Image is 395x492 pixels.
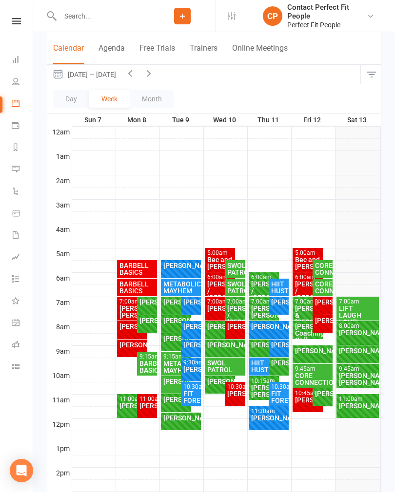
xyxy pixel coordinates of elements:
[207,256,234,270] div: Bec and [PERSON_NAME]
[12,291,34,313] a: What's New
[139,43,175,64] button: Free Trials
[12,72,34,94] a: People
[183,341,199,348] div: [PERSON_NAME]
[291,114,335,126] th: Fri 12
[295,397,321,403] div: [PERSON_NAME]
[119,299,146,305] div: 7:00am
[207,341,243,348] div: [PERSON_NAME]
[183,323,199,330] div: [PERSON_NAME]
[10,459,33,482] div: Open Intercom Messenger
[207,299,234,305] div: 7:00am
[295,250,321,256] div: 5:00am
[130,90,174,108] button: Month
[338,323,377,329] div: 8:00am
[251,408,287,415] div: 11:30am
[119,323,146,330] div: [PERSON_NAME]
[295,372,331,386] div: CORE CONNECTION
[295,323,321,343] div: [PERSON_NAME] Coaching Call
[227,323,243,330] div: [PERSON_NAME]
[163,415,199,421] div: [PERSON_NAME]
[119,305,146,319] div: [PERSON_NAME]/ [PERSON_NAME]
[271,281,287,294] div: HIIT HUSTLE
[251,305,277,319] div: [PERSON_NAME]/ [PERSON_NAME]
[119,341,146,348] div: [PERSON_NAME]
[12,357,34,378] a: Class kiosk mode
[47,394,72,406] th: 11am
[139,317,155,324] div: [PERSON_NAME]
[99,43,125,64] button: Agenda
[47,297,72,309] th: 7am
[12,313,34,335] a: General attendance kiosk mode
[183,390,199,404] div: FIT FOREVERS
[251,281,277,301] div: [PERSON_NAME] / [PERSON_NAME]
[53,43,84,64] button: Calendar
[12,94,34,115] a: Calendar
[47,272,72,284] th: 6am
[338,372,377,386] div: [PERSON_NAME]/ [PERSON_NAME]
[47,467,72,479] th: 2pm
[207,305,234,312] div: [PERSON_NAME]
[207,250,234,256] div: 5:00am
[227,384,243,390] div: 10:30am
[295,256,321,270] div: Bec and [PERSON_NAME]
[251,415,287,421] div: [PERSON_NAME]
[271,299,287,305] div: [PERSON_NAME]
[207,323,234,330] div: [PERSON_NAME]
[47,370,72,382] th: 10am
[12,247,34,269] a: Assessments
[295,390,321,397] div: 10:45am
[12,335,34,357] a: Roll call kiosk mode
[12,115,34,137] a: Payments
[139,396,155,402] div: 11:00am
[139,402,155,409] div: [PERSON_NAME]
[287,20,367,29] div: Perfect Fit People
[47,224,72,236] th: 4am
[251,274,277,281] div: 6:00am
[119,402,146,409] div: [PERSON_NAME]
[232,43,288,64] button: Online Meetings
[47,126,72,138] th: 12am
[263,6,282,26] div: CP
[295,366,331,372] div: 9:45am
[227,281,243,294] div: SWOL PATROL
[295,281,321,301] div: [PERSON_NAME] / [PERSON_NAME]
[47,443,72,455] th: 1pm
[163,299,190,305] div: [PERSON_NAME]
[183,360,199,366] div: 9:30am
[338,366,377,372] div: 9:45am
[207,360,243,373] div: SWOL PATROL
[251,384,277,398] div: [PERSON_NAME]/ [PERSON_NAME]
[338,299,377,305] div: 7:00am
[251,378,277,384] div: 10:15am
[163,360,190,374] div: METABOLIC MAYHEM
[338,347,377,354] div: [PERSON_NAME]
[53,90,89,108] button: Day
[295,299,321,305] div: 7:00am
[271,384,287,390] div: 10:30am
[47,175,72,187] th: 2am
[12,137,34,159] a: Reports
[47,151,72,163] th: 1am
[251,323,287,330] div: [PERSON_NAME]
[119,396,146,402] div: 11:00am
[159,114,203,126] th: Tue 9
[338,305,377,325] div: LIFT LAUGH LOVE!
[207,274,234,281] div: 6:00am
[338,329,377,336] div: [PERSON_NAME]
[163,378,190,385] div: [PERSON_NAME]
[315,390,331,397] div: [PERSON_NAME]
[271,341,287,348] div: [PERSON_NAME]
[47,418,72,431] th: 12pm
[47,321,72,333] th: 8am
[72,114,116,126] th: Sun 7
[139,360,155,374] div: BARBELL BASICS
[12,50,34,72] a: Dashboard
[139,299,155,305] div: [PERSON_NAME]
[335,114,381,126] th: Sat 13
[47,199,72,211] th: 3am
[251,360,277,373] div: HIIT HUSTLE
[139,354,155,360] div: 9:15am
[315,299,331,305] div: [PERSON_NAME]
[271,360,287,366] div: [PERSON_NAME]
[89,90,130,108] button: Week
